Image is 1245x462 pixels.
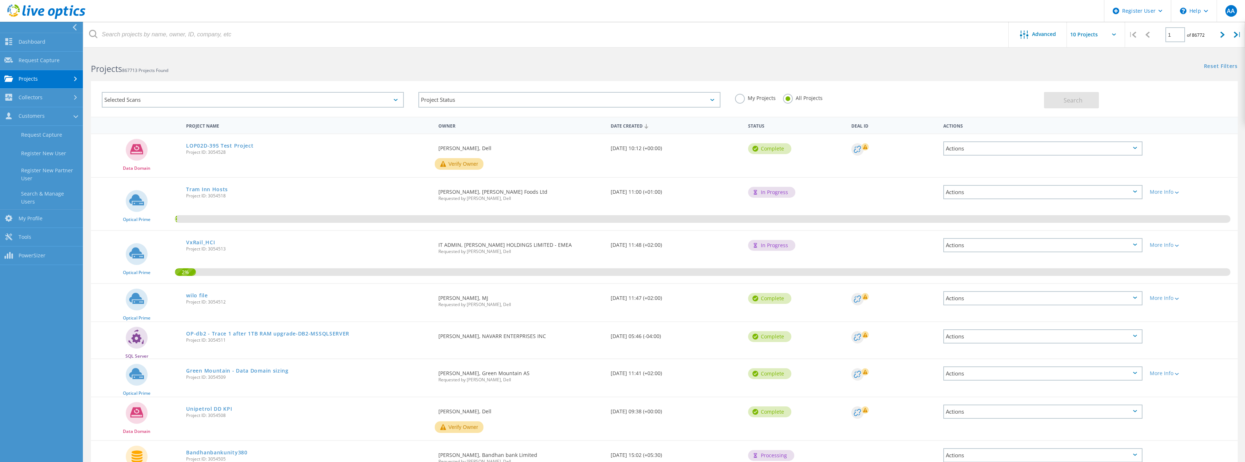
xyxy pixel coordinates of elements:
[182,118,435,132] div: Project Name
[186,406,232,411] a: Unipetrol DD KPI
[1180,8,1186,14] svg: \n
[1150,242,1234,248] div: More Info
[418,92,720,108] div: Project Status
[438,196,603,201] span: Requested by [PERSON_NAME], Dell
[84,22,1009,47] input: Search projects by name, owner, ID, company, etc
[91,63,122,75] b: Projects
[1150,296,1234,301] div: More Info
[123,166,150,170] span: Data Domain
[438,249,603,254] span: Requested by [PERSON_NAME], Dell
[186,368,289,373] a: Green Mountain - Data Domain sizing
[940,118,1146,132] div: Actions
[1064,96,1083,104] span: Search
[186,293,208,298] a: wilo file
[1150,189,1234,194] div: More Info
[435,118,607,132] div: Owner
[186,194,431,198] span: Project ID: 3054518
[607,231,745,255] div: [DATE] 11:48 (+02:00)
[186,143,253,148] a: LOP02D-395 Test Project
[175,268,196,275] span: 2%
[123,391,150,395] span: Optical Prime
[186,150,431,154] span: Project ID: 3054528
[1204,64,1238,70] a: Reset Filters
[186,240,215,245] a: VxRail_HCI
[943,291,1142,305] div: Actions
[438,378,603,382] span: Requested by [PERSON_NAME], Dell
[748,143,791,154] div: Complete
[186,300,431,304] span: Project ID: 3054512
[748,331,791,342] div: Complete
[435,359,607,389] div: [PERSON_NAME], Green Mountain AS
[123,270,150,275] span: Optical Prime
[435,421,483,433] button: Verify Owner
[748,368,791,379] div: Complete
[435,284,607,314] div: [PERSON_NAME], MJ
[435,178,607,208] div: [PERSON_NAME], [PERSON_NAME] Foods Ltd
[748,293,791,304] div: Complete
[748,406,791,417] div: Complete
[186,247,431,251] span: Project ID: 3054513
[435,134,607,158] div: [PERSON_NAME], Dell
[186,331,349,336] a: OP-db2 - Trace 1 after 1TB RAM upgrade-DB2-MSSQLSERVER
[123,316,150,320] span: Optical Prime
[435,231,607,261] div: IT ADMIN, [PERSON_NAME] HOLDINGS LIMITED - EMEA
[1230,22,1245,48] div: |
[123,429,150,434] span: Data Domain
[943,329,1142,344] div: Actions
[607,284,745,308] div: [DATE] 11:47 (+02:00)
[7,15,85,20] a: Live Optics Dashboard
[607,134,745,158] div: [DATE] 10:12 (+00:00)
[607,118,745,132] div: Date Created
[186,457,431,461] span: Project ID: 3054505
[607,359,745,383] div: [DATE] 11:41 (+02:00)
[748,240,795,251] div: In Progress
[943,366,1142,381] div: Actions
[186,450,247,455] a: Bandhanbankunity380
[607,397,745,421] div: [DATE] 09:38 (+00:00)
[1044,92,1099,108] button: Search
[783,94,823,101] label: All Projects
[1227,8,1235,14] span: AA
[943,141,1142,156] div: Actions
[943,238,1142,252] div: Actions
[748,450,794,461] div: Processing
[1032,32,1056,37] span: Advanced
[943,185,1142,199] div: Actions
[748,187,795,198] div: In Progress
[1187,32,1205,38] span: of 86772
[744,118,848,132] div: Status
[435,397,607,421] div: [PERSON_NAME], Dell
[438,302,603,307] span: Requested by [PERSON_NAME], Dell
[186,338,431,342] span: Project ID: 3054511
[1125,22,1140,48] div: |
[186,413,431,418] span: Project ID: 3054508
[435,322,607,346] div: [PERSON_NAME], NAVARR ENTERPRISES INC
[186,375,431,379] span: Project ID: 3054509
[1150,371,1234,376] div: More Info
[102,92,404,108] div: Selected Scans
[607,178,745,202] div: [DATE] 11:00 (+01:00)
[123,217,150,222] span: Optical Prime
[848,118,939,132] div: Deal Id
[175,215,177,222] span: 0.21%
[122,67,168,73] span: 867713 Projects Found
[435,158,483,170] button: Verify Owner
[125,354,148,358] span: SQL Server
[735,94,776,101] label: My Projects
[186,187,228,192] a: Tram Inn Hosts
[943,405,1142,419] div: Actions
[607,322,745,346] div: [DATE] 05:46 (-04:00)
